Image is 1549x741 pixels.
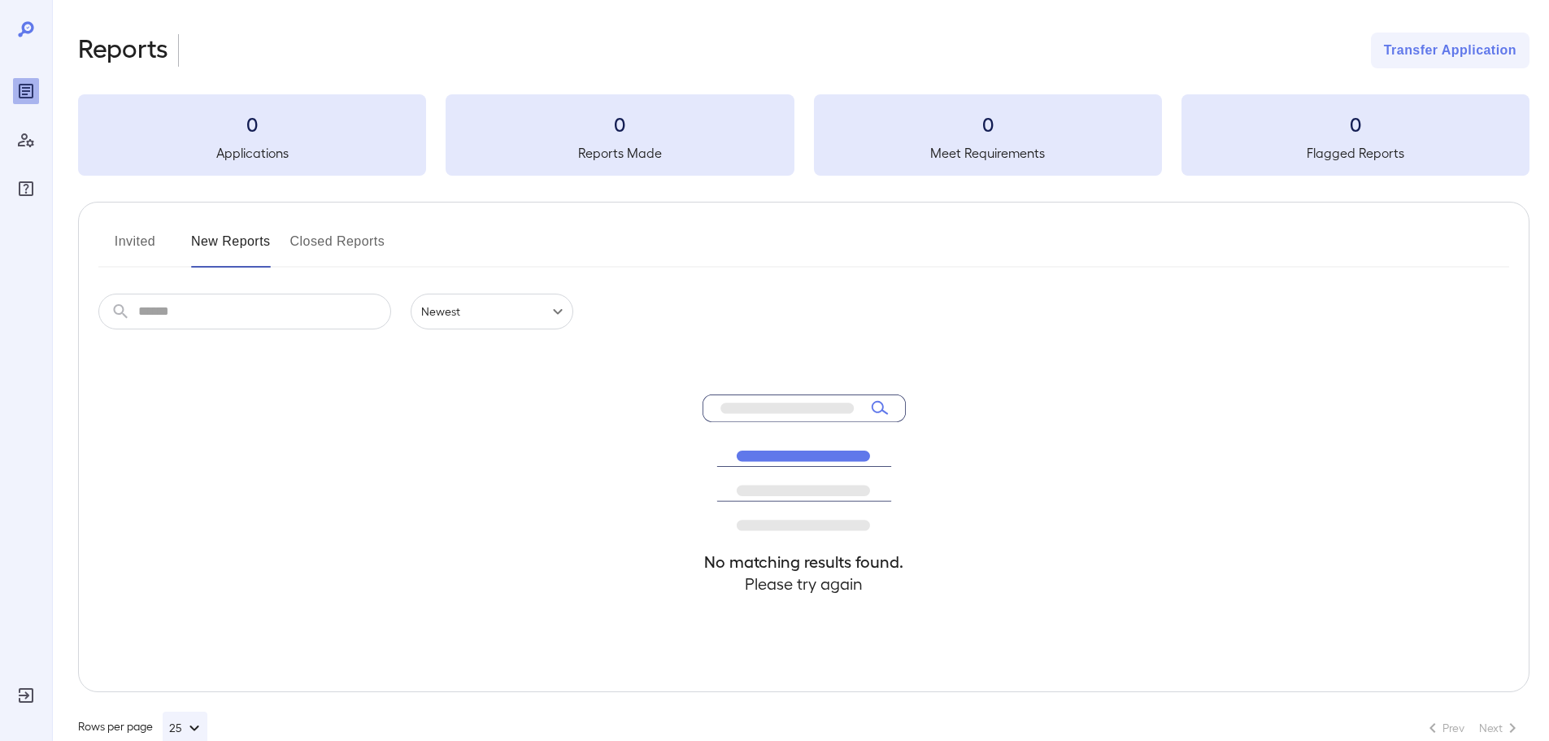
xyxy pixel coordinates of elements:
[78,94,1529,176] summary: 0Applications0Reports Made0Meet Requirements0Flagged Reports
[78,143,426,163] h5: Applications
[703,551,906,573] h4: No matching results found.
[1416,715,1529,741] nav: pagination navigation
[1181,111,1529,137] h3: 0
[1371,33,1529,68] button: Transfer Application
[13,78,39,104] div: Reports
[446,111,794,137] h3: 0
[703,573,906,595] h4: Please try again
[814,111,1162,137] h3: 0
[814,143,1162,163] h5: Meet Requirements
[13,127,39,153] div: Manage Users
[411,294,573,329] div: Newest
[98,229,172,268] button: Invited
[1181,143,1529,163] h5: Flagged Reports
[290,229,385,268] button: Closed Reports
[78,111,426,137] h3: 0
[191,229,271,268] button: New Reports
[13,682,39,708] div: Log Out
[13,176,39,202] div: FAQ
[78,33,168,68] h2: Reports
[446,143,794,163] h5: Reports Made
